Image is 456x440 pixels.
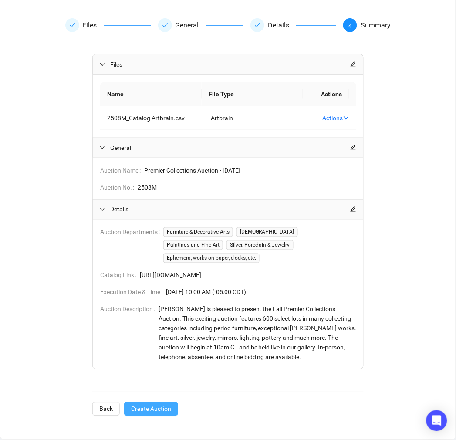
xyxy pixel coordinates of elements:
[343,115,349,121] span: down
[202,82,303,106] th: File Type
[83,18,104,32] div: Files
[93,200,363,220] div: Detailsedit
[100,166,144,175] span: Auction Name
[100,106,204,130] td: 2508M_Catalog Artbrain.csv
[159,305,356,362] span: [PERSON_NAME] is pleased to present the Fall Premier Collections Auction. This exciting auction f...
[100,145,105,150] span: expanded
[93,54,363,74] div: Filesedit
[163,254,260,263] span: Ephemera, works on paper, clocks, etc.
[100,183,138,192] span: Auction No.
[350,145,356,151] span: edit
[100,305,159,362] span: Auction Description
[110,143,350,152] span: General
[110,205,350,214] span: Details
[211,115,233,122] span: Artbrain
[254,22,260,28] span: check
[343,18,391,32] div: 4Summary
[226,240,294,250] span: Silver, Porcelain & Jewelry
[303,82,349,106] th: Actions
[93,138,363,158] div: Generaledit
[99,404,113,414] span: Back
[100,62,105,67] span: expanded
[92,402,120,416] button: Back
[144,166,356,175] span: Premier Collections Auction - [DATE]
[350,61,356,68] span: edit
[138,183,356,192] span: 2508M
[162,22,168,28] span: check
[250,18,336,32] div: Details
[100,288,166,297] span: Execution Date & Time
[100,271,140,280] span: Catalog Link
[163,240,223,250] span: Paintings and Fine Art
[124,402,178,416] button: Create Auction
[131,404,171,414] span: Create Auction
[166,288,356,297] span: [DATE] 10:00 AM (-05:00 CDT)
[350,206,356,213] span: edit
[426,410,447,431] div: Open Intercom Messenger
[323,115,349,122] a: Actions
[158,18,244,32] div: General
[348,22,352,29] span: 4
[268,18,296,32] div: Details
[100,227,163,263] span: Auction Departments
[100,207,105,212] span: expanded
[176,18,206,32] div: General
[110,60,350,69] span: Files
[140,271,356,280] span: [URL][DOMAIN_NAME]
[100,82,202,106] th: Name
[69,22,75,28] span: check
[361,18,391,32] div: Summary
[163,227,233,237] span: Furniture & Decorative Arts
[65,18,151,32] div: Files
[236,227,298,237] span: [DEMOGRAPHIC_DATA]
